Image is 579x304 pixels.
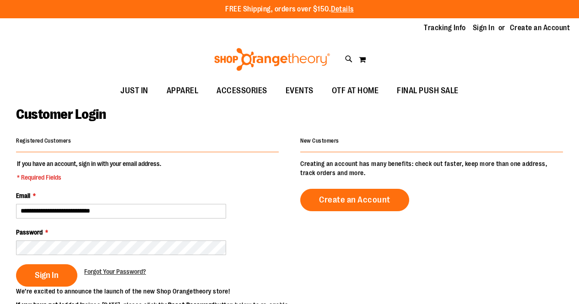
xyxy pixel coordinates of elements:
span: Email [16,192,30,199]
a: EVENTS [276,80,323,101]
span: Password [16,229,43,236]
span: Customer Login [16,107,106,122]
a: Sign In [473,23,495,33]
a: Forgot Your Password? [84,267,146,276]
span: Create an Account [319,195,390,205]
a: FINAL PUSH SALE [388,80,468,101]
a: Create an Account [300,189,409,211]
strong: New Customers [300,138,339,144]
a: OTF AT HOME [323,80,388,101]
span: ACCESSORIES [216,80,267,101]
a: APPAREL [157,80,208,101]
span: JUST IN [120,80,148,101]
strong: Registered Customers [16,138,71,144]
a: JUST IN [111,80,157,101]
img: Shop Orangetheory [213,48,331,71]
p: FREE Shipping, orders over $150. [225,4,354,15]
p: We’re excited to announce the launch of the new Shop Orangetheory store! [16,287,290,296]
span: OTF AT HOME [332,80,379,101]
legend: If you have an account, sign in with your email address. [16,159,162,182]
a: ACCESSORIES [207,80,276,101]
p: Creating an account has many benefits: check out faster, keep more than one address, track orders... [300,159,563,177]
span: FINAL PUSH SALE [397,80,459,101]
a: Create an Account [510,23,570,33]
button: Sign In [16,264,77,287]
span: APPAREL [167,80,199,101]
span: Forgot Your Password? [84,268,146,275]
a: Details [331,5,354,13]
span: Sign In [35,270,59,280]
a: Tracking Info [424,23,466,33]
span: * Required Fields [17,173,161,182]
span: EVENTS [286,80,314,101]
